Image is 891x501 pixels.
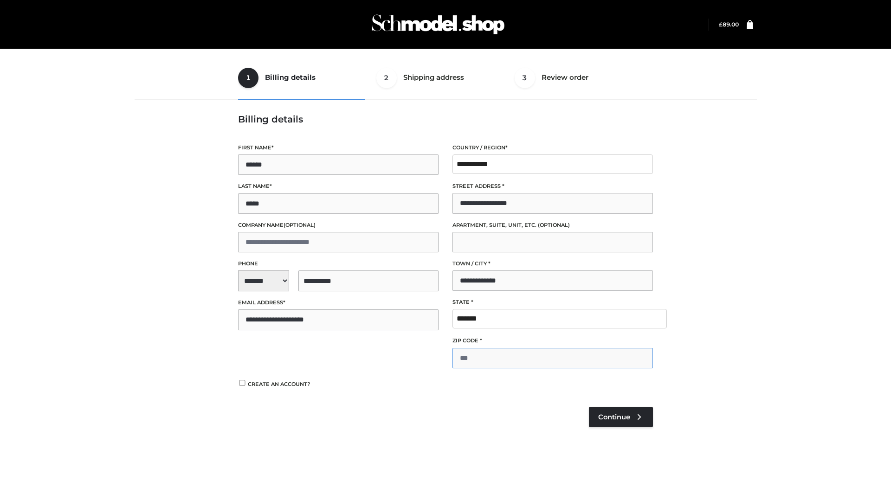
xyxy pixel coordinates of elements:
h3: Billing details [238,114,653,125]
a: £89.00 [719,21,739,28]
span: (optional) [538,222,570,228]
label: Street address [452,182,653,191]
span: Continue [598,413,630,421]
label: Town / City [452,259,653,268]
img: Schmodel Admin 964 [368,6,508,43]
label: Company name [238,221,439,230]
span: (optional) [284,222,316,228]
a: Continue [589,407,653,427]
label: ZIP Code [452,336,653,345]
label: Country / Region [452,143,653,152]
bdi: 89.00 [719,21,739,28]
span: £ [719,21,723,28]
span: Create an account? [248,381,310,387]
label: First name [238,143,439,152]
label: Last name [238,182,439,191]
label: Apartment, suite, unit, etc. [452,221,653,230]
label: Phone [238,259,439,268]
label: State [452,298,653,307]
input: Create an account? [238,380,246,386]
label: Email address [238,298,439,307]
